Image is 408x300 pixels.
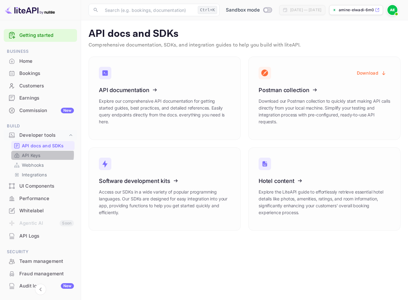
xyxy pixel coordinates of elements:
div: New [61,283,74,289]
a: API docs and SDKs [14,142,72,149]
div: Bookings [4,67,77,80]
p: API docs and SDKs [89,28,401,40]
a: API Keys [14,152,72,159]
div: Customers [19,82,74,90]
img: LiteAPI logo [5,5,55,15]
div: Getting started [4,29,77,42]
button: Collapse navigation [35,284,46,295]
span: Business [4,48,77,55]
a: Hotel contentExplore the LiteAPI guide to effortlessly retrieve essential hotel details like phot... [248,147,401,231]
div: Fraud management [4,268,77,280]
div: Home [19,58,74,65]
span: Build [4,123,77,130]
a: CommissionNew [4,105,77,116]
a: Webhooks [14,162,72,168]
a: Whitelabel [4,205,77,216]
div: Webhooks [11,160,75,170]
a: Team management [4,255,77,267]
a: API Logs [4,230,77,242]
a: Customers [4,80,77,91]
a: Audit logsNew [4,280,77,292]
p: amine-elwadi-6m0s6.nui... [339,7,374,13]
div: API Keys [11,151,75,160]
div: API docs and SDKs [11,141,75,150]
div: Earnings [19,95,74,102]
div: Audit logs [19,283,74,290]
div: Developer tools [19,132,68,139]
a: Integrations [14,171,72,178]
img: Amine ELWADI [387,5,397,15]
p: API docs and SDKs [22,142,64,149]
h3: API documentation [99,87,231,93]
a: Getting started [19,32,74,39]
a: Performance [4,193,77,204]
div: Fraud management [19,270,74,278]
div: Team management [4,255,77,268]
a: Fraud management [4,268,77,279]
div: [DATE] — [DATE] [290,7,321,13]
a: API documentationExplore our comprehensive API documentation for getting started guides, best pra... [89,57,241,140]
a: Home [4,55,77,67]
div: Performance [4,193,77,205]
div: New [61,108,74,113]
div: Integrations [11,170,75,179]
div: UI Components [19,183,74,190]
h3: Postman collection [259,87,390,93]
h3: Hotel content [259,178,390,184]
div: Developer tools [4,130,77,141]
a: UI Components [4,180,77,192]
a: Bookings [4,67,77,79]
span: Security [4,248,77,255]
div: Ctrl+K [198,6,217,14]
h3: Software development kits [99,178,231,184]
p: Integrations [22,171,47,178]
div: Team management [19,258,74,265]
div: API Logs [19,233,74,240]
p: Webhooks [22,162,44,168]
a: Software development kitsAccess our SDKs in a wide variety of popular programming languages. Our ... [89,147,241,231]
p: Access our SDKs in a wide variety of popular programming languages. Our SDKs are designed for eas... [99,189,231,216]
p: API Keys [22,152,40,159]
div: Bookings [19,70,74,77]
p: Comprehensive documentation, SDKs, and integration guides to help you build with liteAPI. [89,42,401,49]
button: Download [353,67,390,79]
p: Download our Postman collection to quickly start making API calls directly from your local machin... [259,98,390,125]
div: Customers [4,80,77,92]
div: Performance [19,195,74,202]
div: Whitelabel [4,205,77,217]
p: Explore our comprehensive API documentation for getting started guides, best practices, and detai... [99,98,231,125]
div: Commission [19,107,74,114]
input: Search (e.g. bookings, documentation) [101,4,195,16]
p: Explore the LiteAPI guide to effortlessly retrieve essential hotel details like photos, amenities... [259,189,390,216]
div: Whitelabel [19,207,74,214]
div: Switch to Production mode [223,7,274,14]
div: CommissionNew [4,105,77,117]
span: Sandbox mode [226,7,260,14]
a: Earnings [4,92,77,104]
